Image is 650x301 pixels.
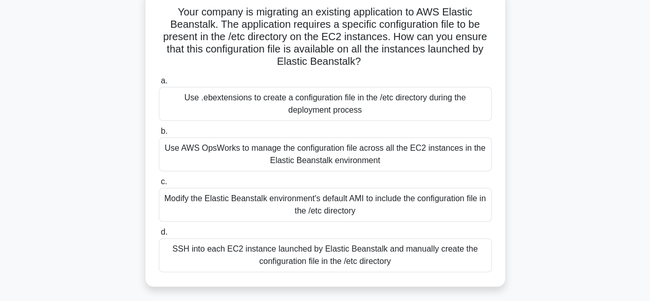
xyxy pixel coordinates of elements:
[159,238,492,272] div: SSH into each EC2 instance launched by Elastic Beanstalk and manually create the configuration fi...
[161,76,168,85] span: a.
[161,227,168,236] span: d.
[159,87,492,121] div: Use .ebextensions to create a configuration file in the /etc directory during the deployment process
[158,6,493,68] h5: Your company is migrating an existing application to AWS Elastic Beanstalk. The application requi...
[161,127,168,135] span: b.
[159,137,492,171] div: Use AWS OpsWorks to manage the configuration file across all the EC2 instances in the Elastic Bea...
[159,188,492,222] div: Modify the Elastic Beanstalk environment's default AMI to include the configuration file in the /...
[161,177,167,186] span: c.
